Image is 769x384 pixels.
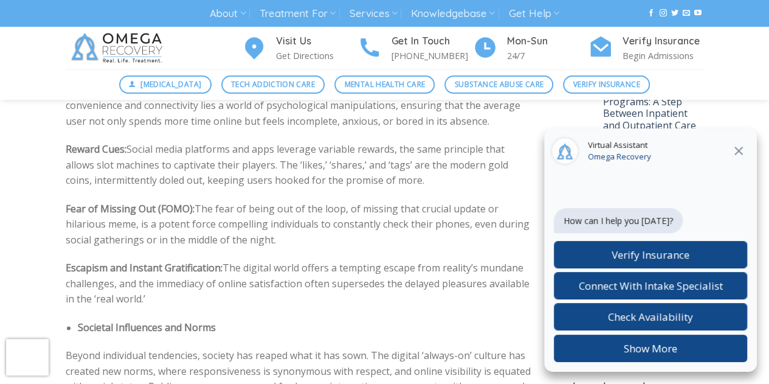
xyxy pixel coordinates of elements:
[357,33,473,63] a: Get In Touch [PHONE_NUMBER]
[66,27,172,69] img: Omega Recovery
[683,9,690,18] a: Send us an email
[66,202,195,215] strong: Fear of Missing Out (FOMO):
[588,33,704,63] a: Verify Insurance Begin Admissions
[659,9,666,18] a: Follow on Instagram
[349,2,397,25] a: Services
[573,79,640,90] span: Verify Insurance
[345,79,425,90] span: Mental Health Care
[210,2,246,25] a: About
[647,9,655,18] a: Follow on Facebook
[455,79,543,90] span: Substance Abuse Care
[221,75,325,94] a: Tech Addiction Care
[391,33,473,49] h4: Get In Touch
[276,49,357,63] p: Get Directions
[140,79,201,90] span: [MEDICAL_DATA]
[622,49,704,63] p: Begin Admissions
[671,9,678,18] a: Follow on Twitter
[231,79,315,90] span: Tech Addiction Care
[66,142,126,156] strong: Reward Cues:
[603,73,704,131] a: Austin Partial Hospitalization Programs: A Step Between Inpatient and Outpatient Care
[66,260,536,307] p: The digital world offers a tempting escape from reality’s mundane challenges, and the immediacy o...
[622,33,704,49] h4: Verify Insurance
[66,201,536,248] p: The fear of being out of the loop, of missing that crucial update or hilarious meme, is a potent ...
[411,2,495,25] a: Knowledgebase
[509,2,559,25] a: Get Help
[66,82,536,129] p: The allure of the screen is not arbitrary but meticulously designed. Hidden behind the veil of co...
[334,75,435,94] a: Mental Health Care
[78,321,216,334] strong: Societal Influences and Norms
[694,9,702,18] a: Follow on YouTube
[119,75,212,94] a: [MEDICAL_DATA]
[507,49,588,63] p: 24/7
[66,142,536,189] p: Social media platforms and apps leverage variable rewards, the same principle that allows slot ma...
[563,75,650,94] a: Verify Insurance
[507,33,588,49] h4: Mon-Sun
[276,33,357,49] h4: Visit Us
[66,261,222,274] strong: Escapism and Instant Gratification:
[391,49,473,63] p: [PHONE_NUMBER]
[260,2,336,25] a: Treatment For
[6,339,49,375] iframe: reCAPTCHA
[242,33,357,63] a: Visit Us Get Directions
[444,75,553,94] a: Substance Abuse Care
